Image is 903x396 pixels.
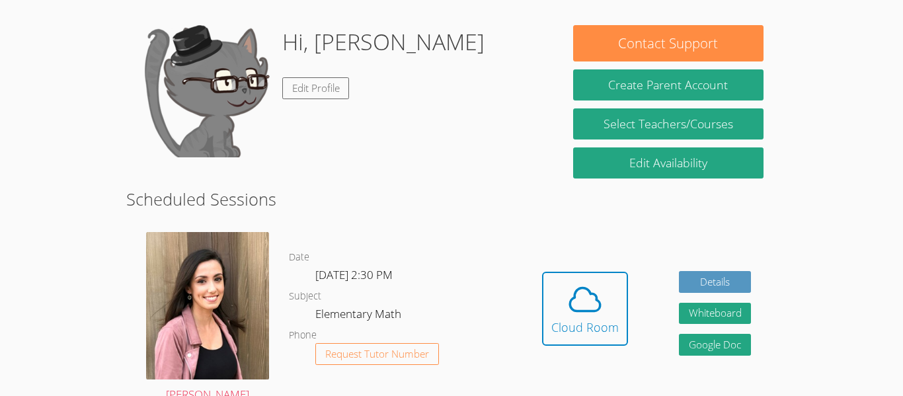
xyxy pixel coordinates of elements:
a: Select Teachers/Courses [573,108,764,139]
button: Create Parent Account [573,69,764,100]
img: default.png [139,25,272,157]
h2: Scheduled Sessions [126,186,777,212]
dt: Date [289,249,309,266]
a: Google Doc [679,334,752,356]
dt: Phone [289,327,317,344]
button: Cloud Room [542,272,628,346]
dd: Elementary Math [315,305,404,327]
img: avatar.png [146,232,269,379]
span: Request Tutor Number [325,349,429,359]
a: Details [679,271,752,293]
span: [DATE] 2:30 PM [315,267,393,282]
h1: Hi, [PERSON_NAME] [282,25,485,59]
dt: Subject [289,288,321,305]
a: Edit Availability [573,147,764,178]
button: Request Tutor Number [315,343,439,365]
a: Edit Profile [282,77,350,99]
button: Whiteboard [679,303,752,325]
button: Contact Support [573,25,764,61]
div: Cloud Room [551,318,619,337]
